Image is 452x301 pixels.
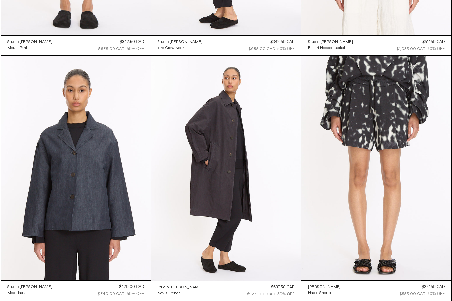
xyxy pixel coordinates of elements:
[271,284,294,290] div: $637.50 CAD
[308,45,353,51] a: Belleri Hooded Jacket
[98,46,125,52] div: $685.00 CAD
[7,284,52,290] a: Studio [PERSON_NAME]
[158,291,181,296] div: Nevis Trench
[151,56,301,281] img: Studio Nicholson Nevis Trench
[158,45,203,51] a: Idro Crew Neck
[308,39,353,45] a: Studio [PERSON_NAME]
[277,46,294,52] div: 50% OFF
[120,39,144,45] div: $342.50 CAD
[127,46,144,52] div: 50% OFF
[7,290,28,296] div: Modi Jacket
[158,39,203,45] a: Studio [PERSON_NAME]
[277,291,294,297] div: 50% OFF
[7,284,52,290] div: Studio [PERSON_NAME]
[308,284,341,290] div: [PERSON_NAME]
[308,284,341,290] a: [PERSON_NAME]
[158,290,203,296] a: Nevis Trench
[247,291,275,297] div: $1,275.00 CAD
[158,284,203,290] a: Studio [PERSON_NAME]
[98,291,125,297] div: $840.00 CAD
[400,291,426,297] div: $555.00 CAD
[270,39,294,45] div: $342.50 CAD
[422,39,445,45] div: $517.50 CAD
[1,56,151,280] img: Studio Nicholson Modi Jacket
[428,291,445,297] div: 50% OFF
[308,45,345,51] div: Belleri Hooded Jacket
[119,284,144,290] div: $420.00 CAD
[308,290,341,296] a: Hadio Shorts
[7,290,52,296] a: Modi Jacket
[7,45,27,51] div: Moura Pant
[249,46,275,52] div: $685.00 CAD
[158,45,184,51] div: Idro Crew Neck
[397,46,426,52] div: $1,035.00 CAD
[308,290,331,296] div: Hadio Shorts
[422,284,445,290] div: $277.50 CAD
[7,39,52,45] a: Studio [PERSON_NAME]
[7,45,52,51] a: Moura Pant
[127,291,144,297] div: 50% OFF
[428,46,445,52] div: 50% OFF
[301,56,452,280] img: Dries Van Noten Hadio Shorts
